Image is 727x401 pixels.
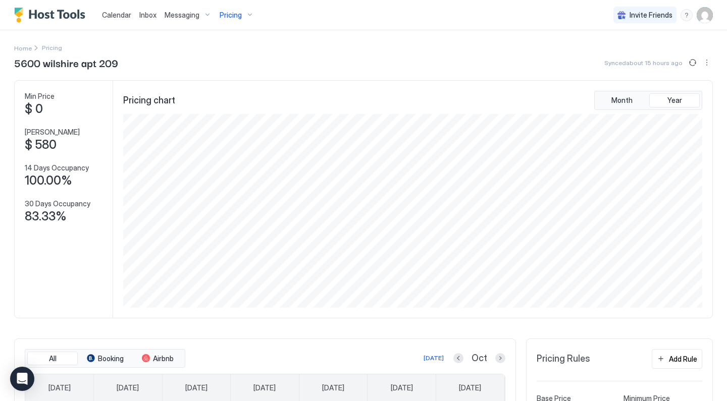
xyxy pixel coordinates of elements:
[25,101,43,117] span: $ 0
[165,11,199,20] span: Messaging
[597,93,647,107] button: Month
[48,383,71,392] span: [DATE]
[687,56,699,69] button: Sync prices
[25,349,185,368] div: tab-group
[14,44,32,52] span: Home
[25,173,72,188] span: 100.00%
[139,11,157,19] span: Inbox
[537,353,590,365] span: Pricing Rules
[25,137,57,152] span: $ 580
[42,44,62,51] span: Breadcrumb
[123,95,175,106] span: Pricing chart
[102,10,131,20] a: Calendar
[25,209,67,224] span: 83.33%
[701,56,713,69] div: menu
[701,56,713,69] button: More options
[472,353,487,364] span: Oct
[495,353,505,363] button: Next month
[253,383,276,392] span: [DATE]
[220,11,242,20] span: Pricing
[630,11,672,20] span: Invite Friends
[14,8,90,23] a: Host Tools Logo
[80,352,130,366] button: Booking
[604,59,683,67] span: Synced about 15 hours ago
[453,353,463,363] button: Previous month
[669,354,697,364] div: Add Rule
[14,42,32,53] a: Home
[14,42,32,53] div: Breadcrumb
[611,96,633,105] span: Month
[649,93,700,107] button: Year
[10,367,34,391] div: Open Intercom Messenger
[98,354,124,363] span: Booking
[391,383,413,392] span: [DATE]
[322,383,344,392] span: [DATE]
[697,7,713,23] div: User profile
[424,354,444,363] div: [DATE]
[681,9,693,21] div: menu
[49,354,57,363] span: All
[117,383,139,392] span: [DATE]
[652,349,702,369] button: Add Rule
[102,11,131,19] span: Calendar
[132,352,183,366] button: Airbnb
[14,55,118,70] span: 5600 wilshire apt 209
[594,91,702,110] div: tab-group
[667,96,682,105] span: Year
[459,383,481,392] span: [DATE]
[422,352,445,364] button: [DATE]
[25,128,80,137] span: [PERSON_NAME]
[25,163,89,173] span: 14 Days Occupancy
[139,10,157,20] a: Inbox
[185,383,207,392] span: [DATE]
[27,352,78,366] button: All
[153,354,174,363] span: Airbnb
[25,199,90,208] span: 30 Days Occupancy
[25,92,55,101] span: Min Price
